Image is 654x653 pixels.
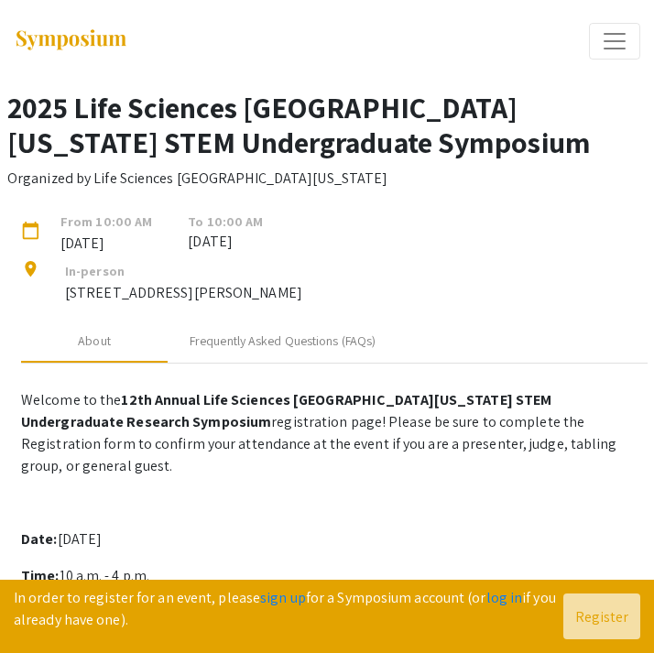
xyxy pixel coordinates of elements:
[21,529,58,549] strong: Date:
[14,28,128,53] img: Symposium by ForagerOne
[21,390,551,431] strong: 12th Annual Life Sciences [GEOGRAPHIC_DATA][US_STATE] STEM Undergraduate Research Symposium
[21,528,648,550] p: [DATE]
[65,262,125,279] span: In-person
[65,282,302,304] p: [STREET_ADDRESS][PERSON_NAME]
[78,332,111,351] div: About
[563,593,640,639] button: Register
[260,588,306,607] a: sign up
[47,212,166,233] span: From 10:00 AM
[21,389,648,477] p: Welcome to the registration page! Please be sure to complete the Registration form to confirm you...
[47,233,166,254] span: [DATE]
[21,222,43,244] mat-icon: calendar_today
[21,566,60,585] strong: Time:
[21,565,648,587] p: 10 a.m. - 4 p.m.
[188,212,263,232] span: To 10:00 AM
[190,332,376,351] div: Frequently Asked Questions (FAQs)
[7,168,387,190] p: Organized by Life Sciences [GEOGRAPHIC_DATA][US_STATE]
[188,231,263,253] span: [DATE]
[21,260,43,282] mat-icon: location_on
[486,588,523,607] a: log in
[589,23,640,60] button: Expand or Collapse Menu
[14,587,563,631] p: In order to register for an event, please for a Symposium account (or if you already have one).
